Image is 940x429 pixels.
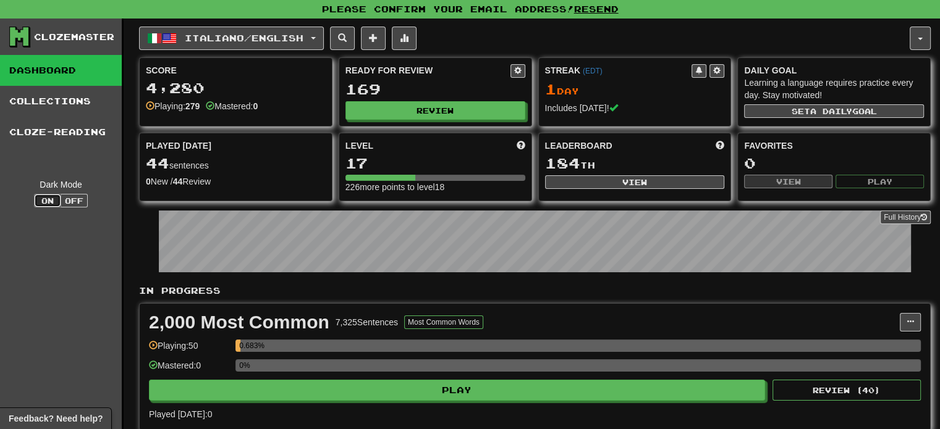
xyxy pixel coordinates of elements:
span: Level [345,140,373,152]
a: Resend [574,4,619,14]
button: Review [345,101,525,120]
strong: 0 [146,177,151,186]
div: Dark Mode [9,178,112,191]
span: 44 [146,154,169,172]
div: Learning a language requires practice every day. Stay motivated! [744,77,924,101]
span: Played [DATE] [146,140,211,152]
button: Search sentences [330,27,355,50]
div: sentences [146,156,326,172]
button: Play [836,175,924,188]
a: Full History [880,210,931,224]
div: th [545,156,725,172]
div: Includes [DATE]! [545,102,725,114]
button: View [545,175,725,189]
div: Daily Goal [744,64,924,77]
span: a daily [810,107,852,115]
div: 169 [345,81,525,97]
div: New / Review [146,175,326,188]
div: 2,000 Most Common [149,313,329,331]
div: Favorites [744,140,924,152]
span: Leaderboard [545,140,612,152]
p: In Progress [139,285,931,297]
div: Day [545,81,725,98]
div: Streak [545,64,692,77]
button: Play [149,380,765,401]
div: Ready for Review [345,64,510,77]
div: Clozemaster [34,31,114,43]
button: More stats [392,27,417,50]
div: 226 more points to level 18 [345,181,525,193]
div: 4,280 [146,80,326,96]
div: 7,325 Sentences [336,316,398,328]
div: Playing: 50 [149,339,229,360]
strong: 0 [253,101,258,111]
button: Most Common Words [404,315,483,329]
button: Review (40) [773,380,921,401]
a: (EDT) [583,67,603,75]
strong: 279 [185,101,200,111]
span: 1 [545,80,557,98]
span: Played [DATE]: 0 [149,409,212,419]
span: Italiano / English [185,33,303,43]
div: 0 [744,156,924,171]
div: Mastered: 0 [149,359,229,380]
div: Playing: [146,100,200,112]
div: 17 [345,156,525,171]
strong: 44 [173,177,183,186]
span: This week in points, UTC [716,140,724,152]
div: 0.683% [239,339,240,352]
button: On [34,194,61,207]
span: Open feedback widget [9,412,103,425]
button: Add sentence to collection [361,27,386,50]
button: Off [61,194,88,207]
button: Italiano/English [139,27,324,50]
div: Score [146,64,326,77]
span: Score more points to level up [517,140,525,152]
button: View [744,175,832,188]
button: Seta dailygoal [744,104,924,118]
span: 184 [545,154,580,172]
div: Mastered: [206,100,258,112]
